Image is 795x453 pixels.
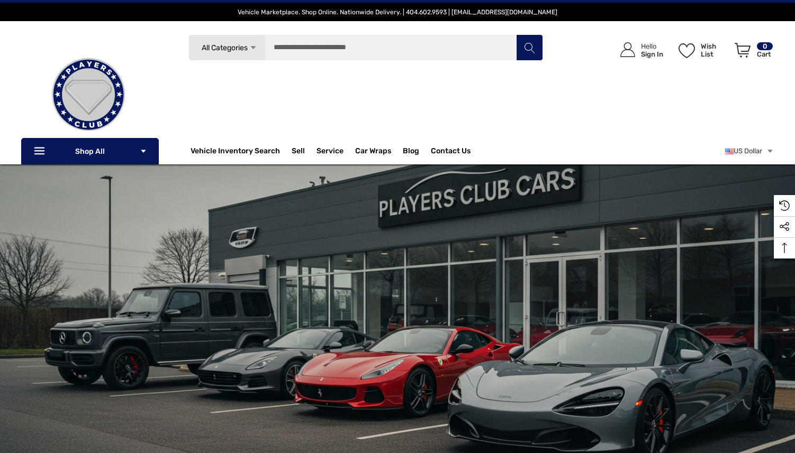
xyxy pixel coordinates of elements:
[730,32,774,73] a: Cart with 0 items
[779,221,790,232] svg: Social Media
[35,42,141,147] img: Players Club | Cars For Sale
[292,146,305,158] span: Sell
[679,43,695,58] svg: Wish List
[317,146,344,158] a: Service
[620,42,635,57] svg: Icon User Account
[774,243,795,253] svg: Top
[355,141,403,162] a: Car Wraps
[188,34,265,61] a: All Categories Icon Arrow Down Icon Arrow Up
[757,42,773,50] p: 0
[725,141,774,162] a: USD
[249,44,257,52] svg: Icon Arrow Down
[238,8,557,16] span: Vehicle Marketplace. Shop Online. Nationwide Delivery. | 404.602.9593 | [EMAIL_ADDRESS][DOMAIN_NAME]
[431,146,471,158] a: Contact Us
[140,147,147,155] svg: Icon Arrow Down
[201,43,247,52] span: All Categories
[779,200,790,211] svg: Recently Viewed
[757,50,773,58] p: Cart
[403,146,419,158] a: Blog
[191,146,280,158] a: Vehicle Inventory Search
[355,146,391,158] span: Car Wraps
[641,50,663,58] p: Sign In
[674,32,730,68] a: Wish List Wish List
[516,34,543,61] button: Search
[735,43,751,58] svg: Review Your Cart
[701,42,729,58] p: Wish List
[33,145,49,158] svg: Icon Line
[21,138,159,164] p: Shop All
[608,32,668,68] a: Sign in
[292,141,317,162] a: Sell
[641,42,663,50] p: Hello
